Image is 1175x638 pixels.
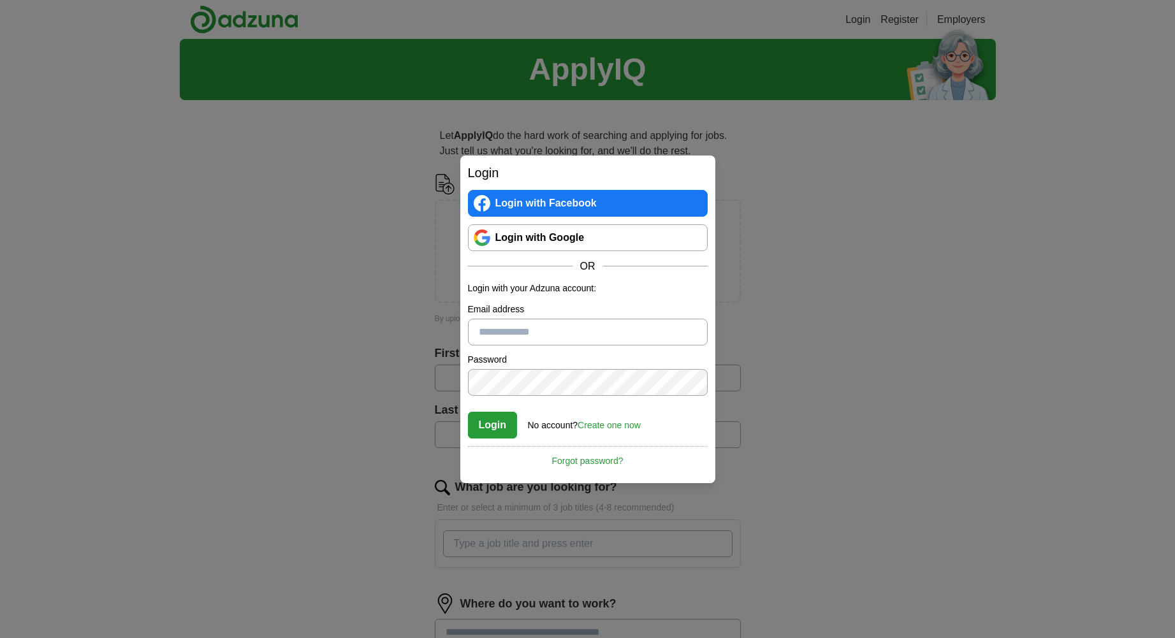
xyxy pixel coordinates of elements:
[468,282,708,295] p: Login with your Adzuna account:
[468,446,708,468] a: Forgot password?
[468,163,708,182] h2: Login
[468,412,518,439] button: Login
[468,303,708,316] label: Email address
[528,411,641,432] div: No account?
[468,224,708,251] a: Login with Google
[578,420,641,430] a: Create one now
[573,259,603,274] span: OR
[468,353,708,366] label: Password
[468,190,708,217] a: Login with Facebook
